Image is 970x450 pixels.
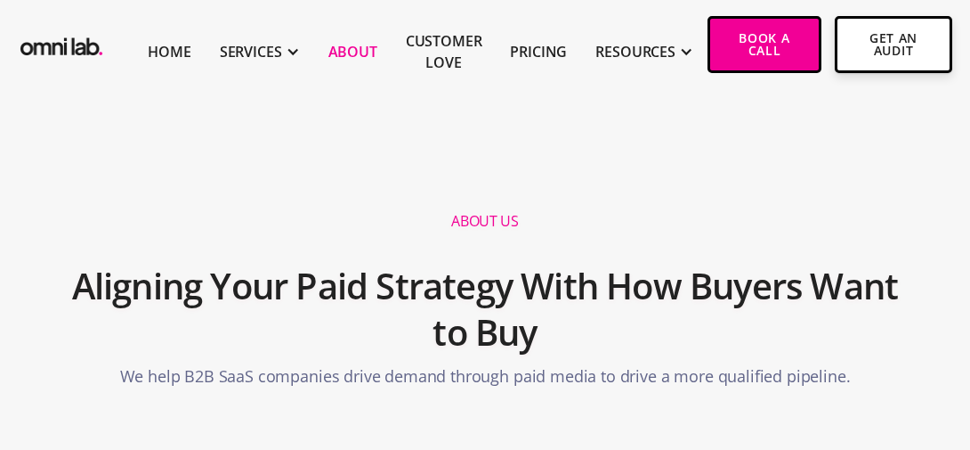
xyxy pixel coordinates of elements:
img: Omni Lab: B2B SaaS Demand Generation Agency [18,29,105,58]
a: Pricing [510,41,567,62]
div: RESOURCES [595,41,675,62]
a: Customer Love [406,30,482,73]
p: We help B2B SaaS companies drive demand through paid media to drive a more qualified pipeline. [120,364,851,397]
a: Book a Call [707,16,821,73]
a: Home [148,41,190,62]
a: Get An Audit [835,16,952,73]
h1: About us [451,212,518,231]
div: SERVICES [220,41,282,62]
a: About [328,41,377,62]
a: home [18,29,105,58]
iframe: Chat Widget [881,364,970,450]
h2: Aligning Your Paid Strategy With How Buyers Want to Buy [61,254,909,364]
